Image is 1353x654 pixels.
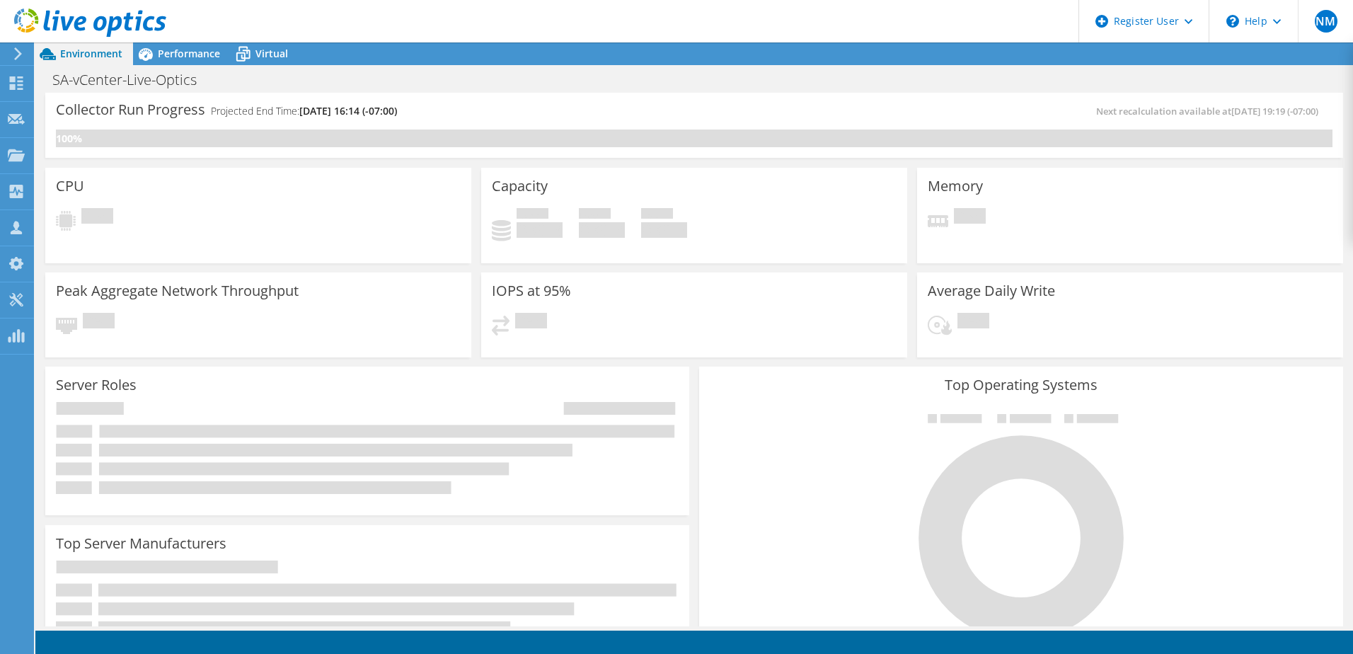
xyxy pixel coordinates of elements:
[46,72,219,88] h1: SA-vCenter-Live-Optics
[492,283,571,299] h3: IOPS at 95%
[957,313,989,332] span: Pending
[954,208,986,227] span: Pending
[81,208,113,227] span: Pending
[1315,10,1337,33] span: NM
[56,377,137,393] h3: Server Roles
[579,222,625,238] h4: 0 GiB
[255,47,288,60] span: Virtual
[641,222,687,238] h4: 0 GiB
[56,536,226,551] h3: Top Server Manufacturers
[158,47,220,60] span: Performance
[83,313,115,332] span: Pending
[579,208,611,222] span: Free
[517,222,563,238] h4: 0 GiB
[928,283,1055,299] h3: Average Daily Write
[299,104,397,117] span: [DATE] 16:14 (-07:00)
[211,103,397,119] h4: Projected End Time:
[1226,15,1239,28] svg: \n
[56,178,84,194] h3: CPU
[710,377,1332,393] h3: Top Operating Systems
[56,283,299,299] h3: Peak Aggregate Network Throughput
[60,47,122,60] span: Environment
[492,178,548,194] h3: Capacity
[928,178,983,194] h3: Memory
[1096,105,1325,117] span: Next recalculation available at
[517,208,548,222] span: Used
[1231,105,1318,117] span: [DATE] 19:19 (-07:00)
[515,313,547,332] span: Pending
[641,208,673,222] span: Total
